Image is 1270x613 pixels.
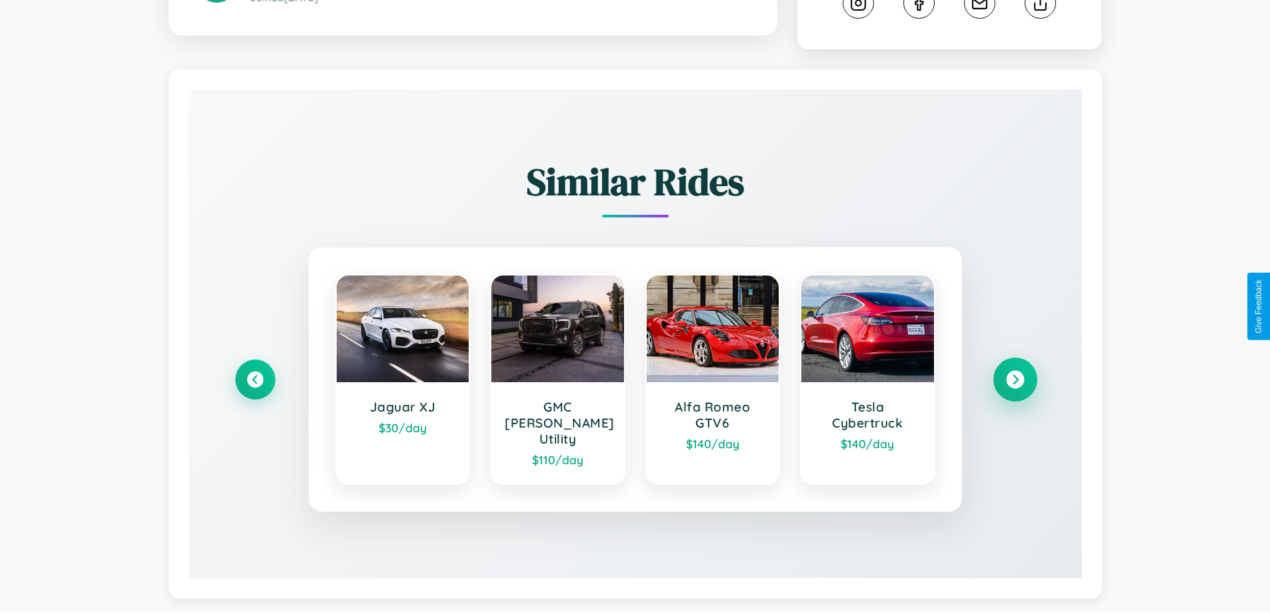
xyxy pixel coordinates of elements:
div: $ 30 /day [350,420,456,435]
a: Jaguar XJ$30/day [335,274,471,485]
div: $ 140 /day [815,436,921,451]
a: Alfa Romeo GTV6$140/day [645,274,781,485]
h2: Similar Rides [235,156,1035,207]
h3: Alfa Romeo GTV6 [660,399,766,431]
a: GMC [PERSON_NAME] Utility$110/day [490,274,625,485]
h3: Tesla Cybertruck [815,399,921,431]
div: Give Feedback [1254,279,1263,334]
div: $ 140 /day [660,436,766,451]
h3: GMC [PERSON_NAME] Utility [505,399,611,447]
h3: Jaguar XJ [350,399,456,415]
a: Tesla Cybertruck$140/day [800,274,935,485]
div: $ 110 /day [505,452,611,467]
